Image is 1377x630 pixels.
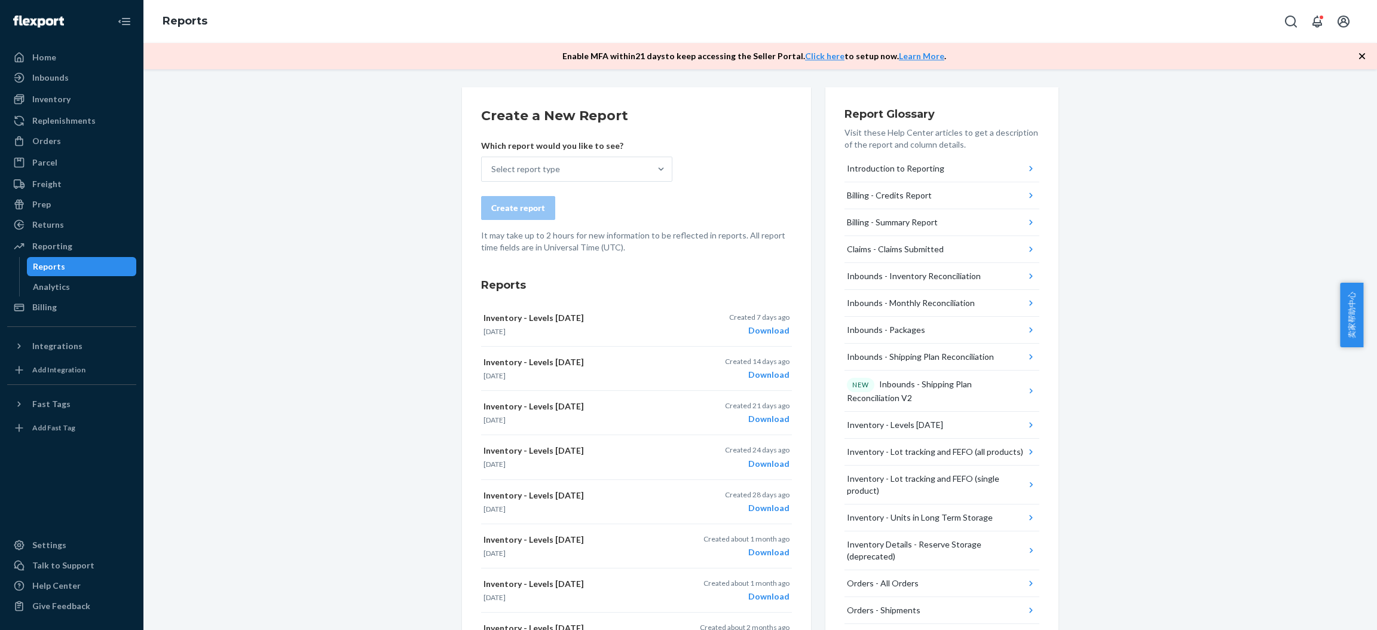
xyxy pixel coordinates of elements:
[844,439,1039,466] button: Inventory - Lot tracking and FEFO (all products)
[7,90,136,109] a: Inventory
[725,458,790,470] div: Download
[844,597,1039,624] button: Orders - Shipments
[847,351,994,363] div: Inbounds - Shipping Plan Reconciliation
[847,577,919,589] div: Orders - All Orders
[32,51,56,63] div: Home
[484,327,506,336] time: [DATE]
[847,216,938,228] div: Billing - Summary Report
[7,111,136,130] a: Replenishments
[32,600,90,612] div: Give Feedback
[844,236,1039,263] button: Claims - Claims Submitted
[847,539,1025,562] div: Inventory Details - Reserve Storage (deprecated)
[844,106,1039,122] h3: Report Glossary
[844,570,1039,597] button: Orders - All Orders
[32,72,69,84] div: Inbounds
[844,504,1039,531] button: Inventory - Units in Long Term Storage
[729,312,790,322] p: Created 7 days ago
[481,480,792,524] button: Inventory - Levels [DATE][DATE]Created 28 days agoDownload
[481,347,792,391] button: Inventory - Levels [DATE][DATE]Created 14 days agoDownload
[484,356,686,368] p: Inventory - Levels [DATE]
[7,597,136,616] button: Give Feedback
[847,297,975,309] div: Inbounds - Monthly Reconciliation
[847,512,993,524] div: Inventory - Units in Long Term Storage
[844,290,1039,317] button: Inbounds - Monthly Reconciliation
[484,490,686,501] p: Inventory - Levels [DATE]
[484,415,506,424] time: [DATE]
[7,131,136,151] a: Orders
[484,534,686,546] p: Inventory - Levels [DATE]
[7,394,136,414] button: Fast Tags
[7,153,136,172] a: Parcel
[725,445,790,455] p: Created 24 days ago
[32,198,51,210] div: Prep
[7,237,136,256] a: Reporting
[163,14,207,27] a: Reports
[7,576,136,595] a: Help Center
[33,261,65,273] div: Reports
[32,178,62,190] div: Freight
[1279,10,1303,33] button: Open Search Box
[32,301,57,313] div: Billing
[32,398,71,410] div: Fast Tags
[703,534,790,544] p: Created about 1 month ago
[481,435,792,479] button: Inventory - Levels [DATE][DATE]Created 24 days agoDownload
[844,317,1039,344] button: Inbounds - Packages
[32,115,96,127] div: Replenishments
[844,344,1039,371] button: Inbounds - Shipping Plan Reconciliation
[847,270,981,282] div: Inbounds - Inventory Reconciliation
[7,175,136,194] a: Freight
[484,312,686,324] p: Inventory - Levels [DATE]
[844,182,1039,209] button: Billing - Credits Report
[491,202,545,214] div: Create report
[7,298,136,317] a: Billing
[7,195,136,214] a: Prep
[1340,283,1363,347] button: 卖家帮助中心
[847,419,943,431] div: Inventory - Levels [DATE]
[7,360,136,380] a: Add Integration
[844,209,1039,236] button: Billing - Summary Report
[844,412,1039,439] button: Inventory - Levels [DATE]
[484,400,686,412] p: Inventory - Levels [DATE]
[1332,10,1355,33] button: Open account menu
[729,325,790,337] div: Download
[484,460,506,469] time: [DATE]
[32,219,64,231] div: Returns
[847,163,944,175] div: Introduction to Reporting
[7,536,136,555] a: Settings
[491,163,560,175] div: Select report type
[844,263,1039,290] button: Inbounds - Inventory Reconciliation
[725,356,790,366] p: Created 14 days ago
[899,51,944,61] a: Learn More
[481,568,792,613] button: Inventory - Levels [DATE][DATE]Created about 1 month agoDownload
[481,302,792,347] button: Inventory - Levels [DATE][DATE]Created 7 days agoDownload
[847,604,920,616] div: Orders - Shipments
[32,559,94,571] div: Talk to Support
[7,48,136,67] a: Home
[7,68,136,87] a: Inbounds
[32,580,81,592] div: Help Center
[847,446,1023,458] div: Inventory - Lot tracking and FEFO (all products)
[484,578,686,590] p: Inventory - Levels [DATE]
[703,546,790,558] div: Download
[703,578,790,588] p: Created about 1 month ago
[13,16,64,27] img: Flexport logo
[844,155,1039,182] button: Introduction to Reporting
[562,50,946,62] p: Enable MFA within 21 days to keep accessing the Seller Portal. to setup now. .
[852,380,869,390] p: NEW
[32,135,61,147] div: Orders
[7,556,136,575] a: Talk to Support
[484,445,686,457] p: Inventory - Levels [DATE]
[481,140,672,152] p: Which report would you like to see?
[481,524,792,568] button: Inventory - Levels [DATE][DATE]Created about 1 month agoDownload
[725,369,790,381] div: Download
[847,473,1025,497] div: Inventory - Lot tracking and FEFO (single product)
[481,277,792,293] h3: Reports
[847,189,932,201] div: Billing - Credits Report
[153,4,217,39] ol: breadcrumbs
[844,127,1039,151] p: Visit these Help Center articles to get a description of the report and column details.
[725,413,790,425] div: Download
[32,240,72,252] div: Reporting
[112,10,136,33] button: Close Navigation
[32,423,75,433] div: Add Fast Tag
